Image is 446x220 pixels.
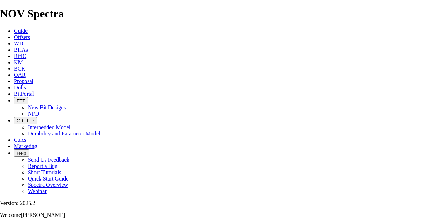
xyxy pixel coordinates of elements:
[28,169,61,175] a: Short Tutorials
[14,137,26,143] a: Calcs
[14,78,33,84] a: Proposal
[14,72,26,78] a: OAR
[14,41,23,46] a: WD
[17,151,26,156] span: Help
[14,53,26,59] a: BitIQ
[14,34,30,40] a: Offsets
[28,176,68,182] a: Quick Start Guide
[14,66,25,72] a: BCR
[14,149,29,157] button: Help
[14,117,37,124] button: OrbitLite
[14,143,37,149] a: Marketing
[28,111,39,117] a: NPD
[28,182,68,188] a: Spectra Overview
[14,97,28,104] button: FTT
[14,91,34,97] a: BitPortal
[28,157,69,163] a: Send Us Feedback
[14,59,23,65] a: KM
[28,188,47,194] a: Webinar
[28,124,70,130] a: Interbedded Model
[14,47,28,53] a: BHAs
[21,212,65,218] span: [PERSON_NAME]
[17,118,34,123] span: OrbitLite
[28,104,66,110] a: New Bit Designs
[28,163,57,169] a: Report a Bug
[14,28,28,34] a: Guide
[28,131,100,137] a: Durability and Parameter Model
[17,98,25,103] span: FTT
[14,85,26,90] a: Dulls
